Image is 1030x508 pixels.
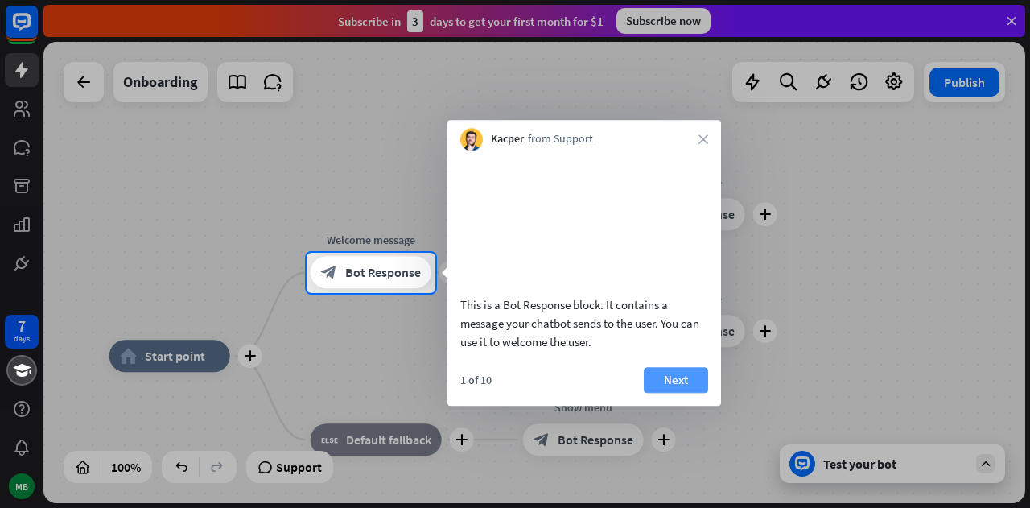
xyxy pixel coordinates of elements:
button: Open LiveChat chat widget [13,6,61,55]
span: from Support [528,132,593,148]
span: Kacper [491,132,524,148]
i: close [698,134,708,144]
div: 1 of 10 [460,373,492,387]
i: block_bot_response [321,265,337,281]
div: This is a Bot Response block. It contains a message your chatbot sends to the user. You can use i... [460,295,708,351]
span: Bot Response [345,265,421,281]
button: Next [644,367,708,393]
